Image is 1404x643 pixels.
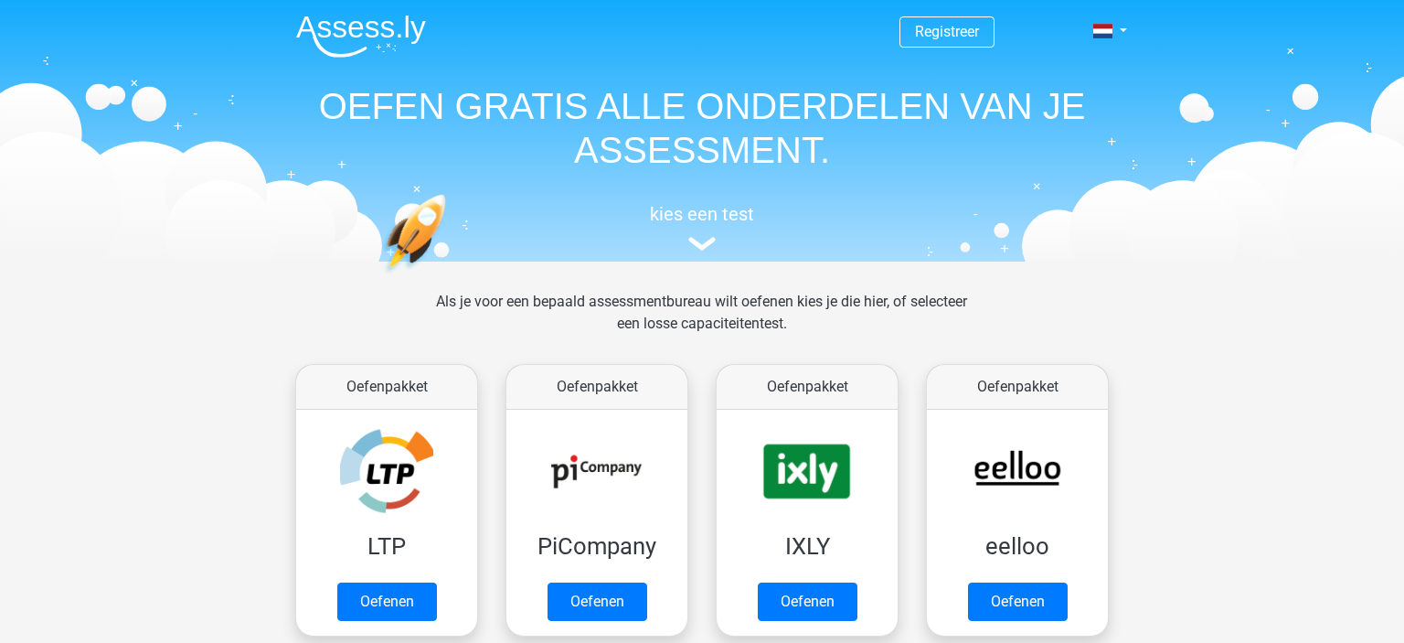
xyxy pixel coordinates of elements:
[282,203,1122,225] h5: kies een test
[296,15,426,58] img: Assessly
[337,583,437,621] a: Oefenen
[548,583,647,621] a: Oefenen
[915,23,979,40] a: Registreer
[382,194,516,359] img: oefenen
[968,583,1068,621] a: Oefenen
[282,84,1122,172] h1: OEFEN GRATIS ALLE ONDERDELEN VAN JE ASSESSMENT.
[421,291,982,357] div: Als je voor een bepaald assessmentbureau wilt oefenen kies je die hier, of selecteer een losse ca...
[688,237,716,251] img: assessment
[758,583,857,621] a: Oefenen
[282,203,1122,252] a: kies een test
